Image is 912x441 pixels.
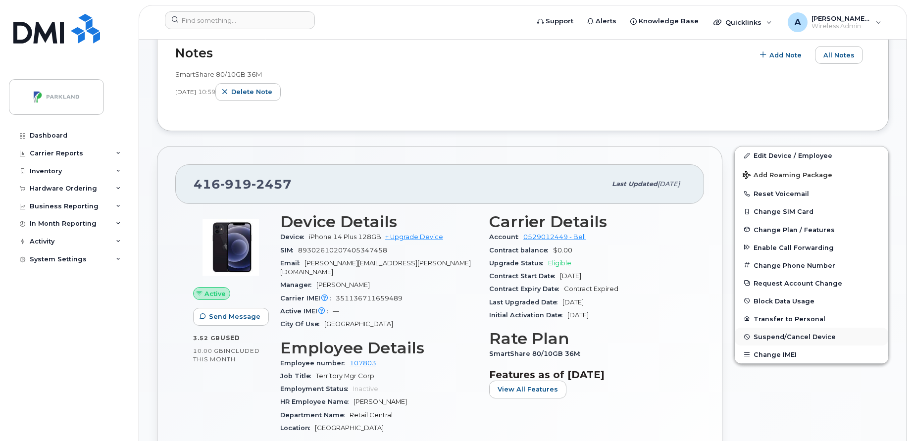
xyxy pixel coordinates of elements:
a: + Upgrade Device [385,233,443,241]
span: Delete note [231,87,272,97]
span: [GEOGRAPHIC_DATA] [315,424,384,432]
span: 10:59 [198,88,215,96]
span: Employee number [280,359,350,367]
span: Carrier IMEI [280,294,336,302]
span: [DATE] [562,298,584,306]
span: [PERSON_NAME][EMAIL_ADDRESS][PERSON_NAME][DOMAIN_NAME] [280,259,471,276]
a: Support [530,11,580,31]
button: Request Account Change [735,274,888,292]
span: Account [489,233,523,241]
span: Department Name [280,411,350,419]
button: Transfer to Personal [735,310,888,328]
a: Alerts [580,11,623,31]
span: Eligible [548,259,571,267]
span: City Of Use [280,320,324,328]
button: Block Data Usage [735,292,888,310]
span: Initial Activation Date [489,311,567,319]
h3: Employee Details [280,339,477,357]
span: Add Roaming Package [743,171,832,181]
span: Territory Mgr Corp [316,372,374,380]
h3: Device Details [280,213,477,231]
span: 416 [194,177,292,192]
span: Quicklinks [725,18,761,26]
span: — [333,307,339,315]
span: Manager [280,281,316,289]
button: Send Message [193,308,269,326]
a: 0529012449 - Bell [523,233,586,241]
span: Device [280,233,309,241]
span: $0.00 [553,246,572,254]
span: 919 [220,177,252,192]
span: View All Features [498,385,558,394]
span: [DATE] [175,88,196,96]
span: Job Title [280,372,316,380]
button: All Notes [815,46,863,64]
span: included this month [193,347,260,363]
span: SIM [280,246,298,254]
button: Add Note [754,46,810,64]
a: Edit Device / Employee [735,147,888,164]
img: image20231002-3703462-trllhy.jpeg [201,218,260,277]
span: Inactive [353,385,378,392]
button: Delete note [215,83,281,101]
span: Add Note [769,50,802,60]
span: Email [280,259,304,267]
button: Enable Call Forwarding [735,239,888,256]
span: Enable Call Forwarding [754,244,834,251]
span: Wireless Admin [811,22,871,30]
span: Knowledge Base [639,16,699,26]
span: Contract Start Date [489,272,560,280]
button: Change SIM Card [735,202,888,220]
span: 351136711659489 [336,294,403,302]
span: used [220,334,240,342]
span: [PERSON_NAME] [316,281,370,289]
span: [DATE] [567,311,589,319]
span: 10.00 GB [193,347,224,354]
span: Retail Central [350,411,393,419]
button: Change IMEI [735,345,888,363]
span: Location [280,424,315,432]
span: [PERSON_NAME][EMAIL_ADDRESS][PERSON_NAME][DOMAIN_NAME] [811,14,871,22]
div: Quicklinks [707,12,779,32]
button: Change Plan / Features [735,221,888,239]
span: Change Plan / Features [754,226,835,233]
span: Alerts [596,16,616,26]
h3: Rate Plan [489,330,686,347]
button: Reset Voicemail [735,185,888,202]
span: 89302610207405347458 [298,246,387,254]
span: Last updated [612,180,658,188]
span: Active IMEI [280,307,333,315]
span: Employment Status [280,385,353,392]
h2: Notes [175,46,749,60]
span: Active [204,289,226,298]
span: iPhone 14 Plus 128GB [309,233,381,241]
a: Knowledge Base [623,11,706,31]
span: 3.52 GB [193,335,220,342]
span: SmartShare 80/10GB 36M [175,70,262,78]
span: 2457 [252,177,292,192]
button: Add Roaming Package [735,164,888,185]
button: Change Phone Number [735,256,888,274]
span: Upgrade Status [489,259,548,267]
h3: Features as of [DATE] [489,369,686,381]
span: Contract balance [489,246,553,254]
span: [DATE] [658,180,680,188]
span: HR Employee Name [280,398,354,405]
span: [DATE] [560,272,581,280]
input: Find something... [165,11,315,29]
span: Suspend/Cancel Device [754,333,836,341]
button: Suspend/Cancel Device [735,328,888,345]
button: View All Features [489,381,566,398]
span: All Notes [823,50,855,60]
span: [PERSON_NAME] [354,398,407,405]
div: Abisheik.Thiyagarajan@parkland.ca [781,12,888,32]
a: 107803 [350,359,376,367]
span: Contract Expiry Date [489,285,564,293]
span: Support [546,16,573,26]
span: A [795,16,801,28]
span: Contract Expired [564,285,618,293]
span: SmartShare 80/10GB 36M [489,350,585,357]
h3: Carrier Details [489,213,686,231]
span: Last Upgraded Date [489,298,562,306]
span: [GEOGRAPHIC_DATA] [324,320,393,328]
